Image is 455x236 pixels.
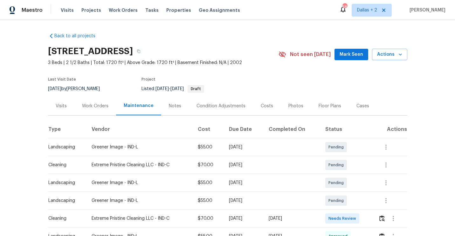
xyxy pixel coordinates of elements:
[334,49,368,61] button: Mark Seen
[319,103,341,109] div: Floor Plans
[288,103,303,109] div: Photos
[48,215,82,222] div: Cleaning
[109,7,138,13] span: Work Orders
[188,87,203,91] span: Draft
[198,180,219,186] div: $55.00
[229,144,259,150] div: [DATE]
[92,162,188,168] div: Extreme Pristine Cleaning LLC - IND-C
[92,197,188,204] div: Greener Image - IND-L
[198,162,219,168] div: $70.00
[124,103,154,109] div: Maintenance
[198,215,219,222] div: $70.00
[379,215,385,221] img: Review Icon
[92,180,188,186] div: Greener Image - IND-L
[92,144,188,150] div: Greener Image - IND-L
[224,120,264,138] th: Due Date
[328,162,346,168] span: Pending
[356,103,369,109] div: Cases
[56,103,67,109] div: Visits
[373,120,407,138] th: Actions
[48,77,76,81] span: Last Visit Date
[229,215,259,222] div: [DATE]
[155,87,169,91] span: [DATE]
[48,144,82,150] div: Landscaping
[141,77,155,81] span: Project
[48,120,87,138] th: Type
[145,8,159,12] span: Tasks
[269,215,315,222] div: [DATE]
[320,120,374,138] th: Status
[372,49,407,61] button: Actions
[196,103,245,109] div: Condition Adjustments
[81,7,101,13] span: Projects
[169,103,181,109] div: Notes
[342,4,347,10] div: 58
[264,120,320,138] th: Completed On
[377,51,402,59] span: Actions
[199,7,240,13] span: Geo Assignments
[86,120,193,138] th: Vendor
[378,211,386,226] button: Review Icon
[193,120,224,138] th: Cost
[198,144,219,150] div: $55.00
[290,51,331,58] span: Not seen [DATE]
[48,33,109,39] a: Back to all projects
[48,48,133,54] h2: [STREET_ADDRESS]
[328,197,346,204] span: Pending
[61,7,74,13] span: Visits
[229,180,259,186] div: [DATE]
[229,162,259,168] div: [DATE]
[92,215,188,222] div: Extreme Pristine Cleaning LLC - IND-C
[357,7,377,13] span: Dallas + 2
[407,7,445,13] span: [PERSON_NAME]
[48,85,107,93] div: by [PERSON_NAME]
[155,87,184,91] span: -
[141,87,204,91] span: Listed
[229,197,259,204] div: [DATE]
[48,180,82,186] div: Landscaping
[48,60,279,66] span: 3 Beds | 2 1/2 Baths | Total: 1720 ft² | Above Grade: 1720 ft² | Basement Finished: N/A | 2002
[328,180,346,186] span: Pending
[22,7,43,13] span: Maestro
[328,215,359,222] span: Needs Review
[82,103,108,109] div: Work Orders
[48,162,82,168] div: Cleaning
[328,144,346,150] span: Pending
[170,87,184,91] span: [DATE]
[198,197,219,204] div: $55.00
[166,7,191,13] span: Properties
[48,197,82,204] div: Landscaping
[261,103,273,109] div: Costs
[340,51,363,59] span: Mark Seen
[48,87,61,91] span: [DATE]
